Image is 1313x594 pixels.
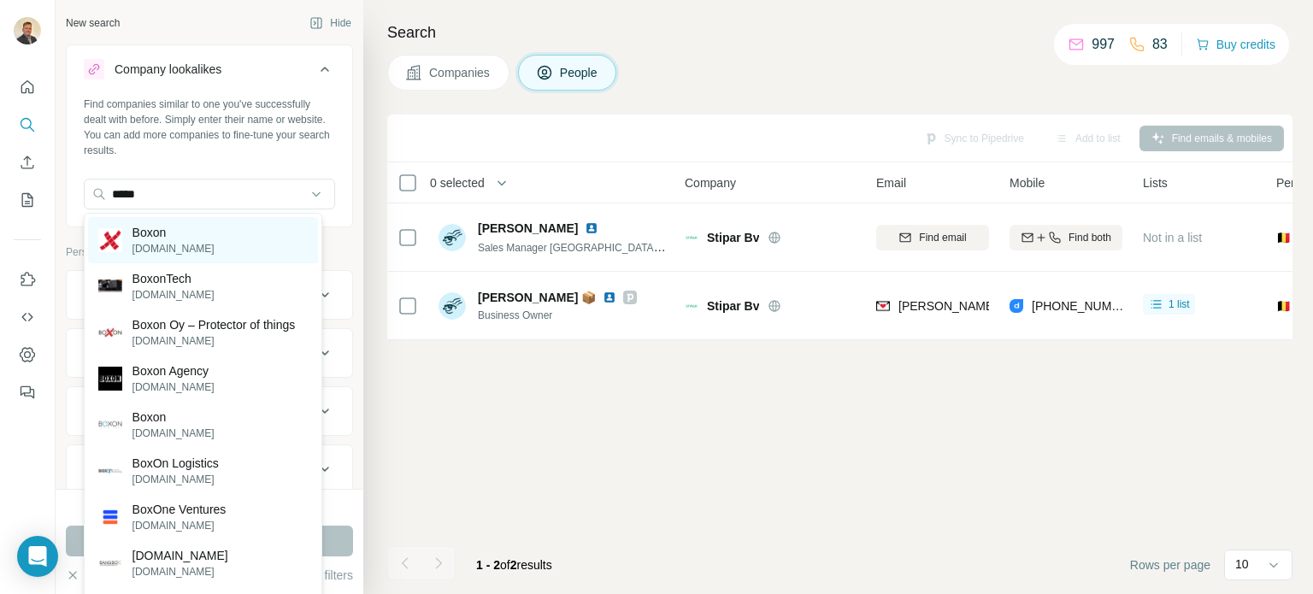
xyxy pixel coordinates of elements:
[439,292,466,320] img: Avatar
[430,174,485,191] span: 0 selected
[476,558,552,572] span: results
[132,270,215,287] p: BoxonTech
[14,302,41,332] button: Use Surfe API
[66,567,115,584] button: Clear
[115,61,221,78] div: Company lookalikes
[132,316,296,333] p: Boxon Oy – Protector of things
[67,391,352,432] button: Department
[14,147,41,178] button: Enrich CSV
[98,321,122,344] img: Boxon Oy – Protector of things
[685,299,698,313] img: Logo of Stipar Bv
[387,21,1292,44] h4: Search
[132,472,219,487] p: [DOMAIN_NAME]
[510,558,517,572] span: 2
[14,264,41,295] button: Use Surfe on LinkedIn
[560,64,599,81] span: People
[1010,225,1122,250] button: Find both
[1092,34,1115,55] p: 997
[478,240,708,254] span: Sales Manager [GEOGRAPHIC_DATA] & Wallonia
[1169,297,1190,312] span: 1 list
[1235,556,1249,573] p: 10
[1143,174,1168,191] span: Lists
[132,455,219,472] p: BoxOn Logistics
[67,449,352,490] button: Personal location
[1010,174,1045,191] span: Mobile
[707,297,759,315] span: Stipar Bv
[14,185,41,215] button: My lists
[132,426,215,441] p: [DOMAIN_NAME]
[500,558,510,572] span: of
[98,228,122,252] img: Boxon
[685,174,736,191] span: Company
[132,564,228,579] p: [DOMAIN_NAME]
[1010,297,1023,315] img: provider datagma logo
[14,72,41,103] button: Quick start
[603,291,616,304] img: LinkedIn logo
[685,231,698,244] img: Logo of Stipar Bv
[14,377,41,408] button: Feedback
[439,224,466,251] img: Avatar
[478,220,578,237] span: [PERSON_NAME]
[478,308,637,323] span: Business Owner
[1152,34,1168,55] p: 83
[297,10,363,36] button: Hide
[67,49,352,97] button: Company lookalikes
[132,224,215,241] p: Boxon
[1276,297,1291,315] span: 🇧🇪
[132,362,215,379] p: Boxon Agency
[98,505,122,529] img: BoxOne Ventures
[132,241,215,256] p: [DOMAIN_NAME]
[132,333,296,349] p: [DOMAIN_NAME]
[98,279,122,292] img: BoxonTech
[898,299,1199,313] span: [PERSON_NAME][EMAIL_ADDRESS][DOMAIN_NAME]
[14,109,41,140] button: Search
[707,229,759,246] span: Stipar Bv
[98,367,122,391] img: Boxon Agency
[66,15,120,31] div: New search
[876,174,906,191] span: Email
[132,547,228,564] p: [DOMAIN_NAME]
[1196,32,1275,56] button: Buy credits
[98,413,122,437] img: Boxon
[14,339,41,370] button: Dashboard
[476,558,500,572] span: 1 - 2
[429,64,492,81] span: Companies
[132,287,215,303] p: [DOMAIN_NAME]
[67,274,352,315] button: Job title
[17,536,58,577] div: Open Intercom Messenger
[14,17,41,44] img: Avatar
[585,221,598,235] img: LinkedIn logo
[132,501,227,518] p: BoxOne Ventures
[478,289,596,306] span: [PERSON_NAME] 📦
[1069,230,1111,245] span: Find both
[98,459,122,483] img: BoxOn Logistics
[1032,299,1139,313] span: [PHONE_NUMBER]
[919,230,966,245] span: Find email
[1276,229,1291,246] span: 🇧🇪
[132,379,215,395] p: [DOMAIN_NAME]
[1143,231,1202,244] span: Not in a list
[132,518,227,533] p: [DOMAIN_NAME]
[1130,556,1210,573] span: Rows per page
[67,332,352,373] button: Seniority
[84,97,335,158] div: Find companies similar to one you've successfully dealt with before. Simply enter their name or w...
[98,551,122,575] img: bangboxonline.com
[66,244,353,260] p: Personal information
[132,409,215,426] p: Boxon
[876,225,989,250] button: Find email
[876,297,890,315] img: provider findymail logo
